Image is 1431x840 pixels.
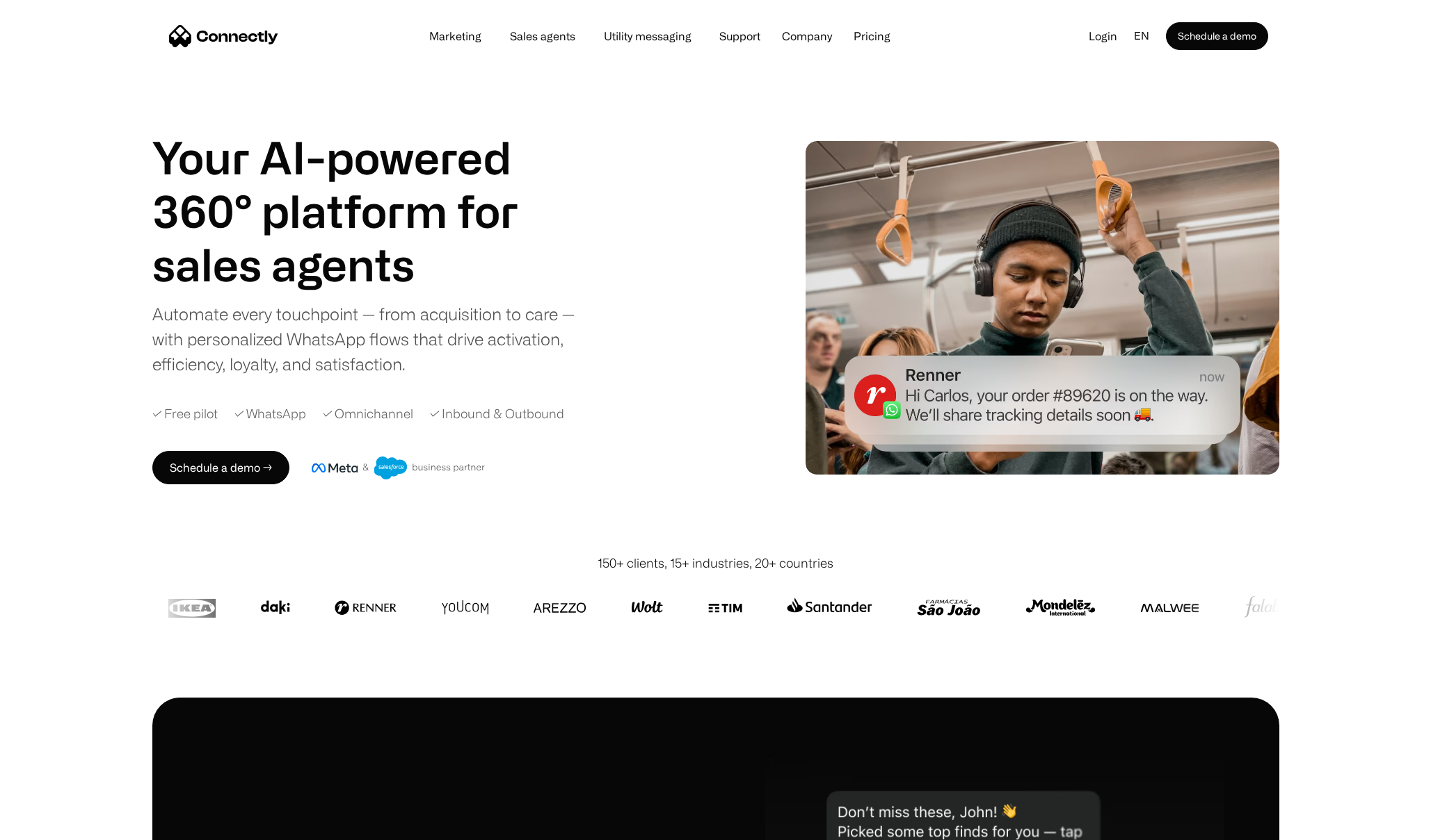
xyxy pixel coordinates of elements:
[430,404,564,423] div: ✓ Inbound & Outbound
[152,131,570,238] h1: Your AI-powered 360° platform for
[418,31,493,42] a: Marketing
[152,238,570,291] div: carousel
[312,456,486,480] img: Meta and Salesforce business partner badge.
[598,554,833,573] div: 150+ clients, 15+ industries, 20+ countries
[152,451,289,484] a: Schedule a demo →
[593,31,703,42] a: Utility messaging
[1134,26,1149,47] div: en
[323,404,413,423] div: ✓ Omnichannel
[1166,22,1268,50] a: Schedule a demo
[1128,26,1166,47] div: en
[842,31,902,42] a: Pricing
[152,302,591,377] div: Automate every touchpoint — from acquisition to care — with personalized WhatsApp flows that driv...
[169,26,278,47] a: home
[152,238,570,291] div: 1 of 4
[778,26,836,46] div: Company
[499,31,586,42] a: Sales agents
[782,26,832,46] div: Company
[152,238,570,291] h1: sales agents
[14,814,83,835] aside: Language selected: English
[1078,26,1128,47] a: Login
[152,404,218,423] div: ✓ Free pilot
[28,816,83,835] ul: Language list
[708,31,772,42] a: Support
[234,404,306,423] div: ✓ WhatsApp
